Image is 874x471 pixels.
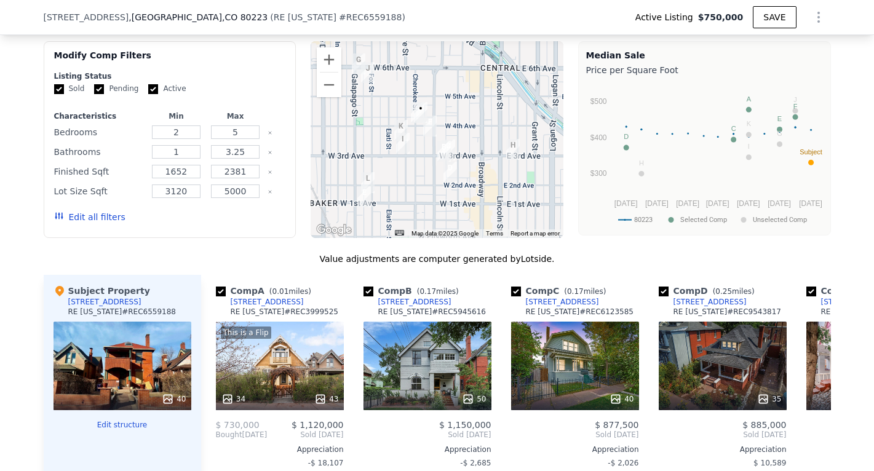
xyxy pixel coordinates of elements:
[800,148,822,156] text: Subject
[364,445,491,454] div: Appreciation
[129,11,268,23] span: , [GEOGRAPHIC_DATA]
[361,172,375,193] div: 131 Fox St
[638,159,643,167] text: H
[314,222,354,238] a: Open this area in Google Maps (opens a new window)
[526,307,634,317] div: RE [US_STATE] # REC6123585
[54,71,286,81] div: Listing Status
[314,222,354,238] img: Google
[54,183,145,200] div: Lot Size Sqft
[216,285,316,297] div: Comp A
[148,84,158,94] input: Active
[680,216,727,224] text: Selected Comp
[659,285,760,297] div: Comp D
[590,133,606,142] text: $400
[54,111,145,121] div: Characteristics
[54,420,191,430] button: Edit structure
[746,120,751,127] text: K
[274,12,336,22] span: RE [US_STATE]
[221,393,245,405] div: 34
[567,287,584,296] span: 0.17
[486,230,503,237] a: Terms (opens in new tab)
[595,420,638,430] span: $ 877,500
[378,297,451,307] div: [STREET_ADDRESS]
[268,130,272,135] button: Clear
[44,253,831,265] div: Value adjustments are computer generated by Lotside .
[54,84,85,94] label: Sold
[68,297,141,307] div: [STREET_ADDRESS]
[460,459,491,467] span: -$ 2,685
[411,230,479,237] span: Map data ©2025 Google
[270,11,405,23] div: ( )
[610,393,634,405] div: 40
[54,285,150,297] div: Subject Property
[510,230,560,237] a: Report a map error
[747,143,749,150] text: I
[162,393,186,405] div: 40
[586,61,823,79] div: Price per Square Foot
[292,420,344,430] span: $ 1,120,000
[412,287,464,296] span: ( miles)
[443,162,457,183] div: 121 W 2nd Ave
[645,199,668,208] text: [DATE]
[54,143,145,160] div: Bathrooms
[705,199,729,208] text: [DATE]
[317,73,341,97] button: Zoom out
[757,393,781,405] div: 35
[209,111,263,121] div: Max
[559,287,611,296] span: ( miles)
[437,141,451,162] div: 130 W 3rd Ave
[378,307,487,317] div: RE [US_STATE] # REC5945616
[396,133,410,154] div: 403 W 3rd Ave
[317,47,341,72] button: Zoom in
[221,327,271,339] div: This is a Flip
[216,430,268,440] div: [DATE]
[54,124,145,141] div: Bedrooms
[352,53,365,74] div: 568 Galapago St
[659,297,747,307] a: [STREET_ADDRESS]
[768,199,791,208] text: [DATE]
[216,297,304,307] a: [STREET_ADDRESS]
[149,111,203,121] div: Min
[442,140,455,160] div: 124 W 3rd Ave
[659,430,787,440] span: Sold [DATE]
[268,170,272,175] button: Clear
[799,199,822,208] text: [DATE]
[673,297,747,307] div: [STREET_ADDRESS]
[506,139,520,160] div: 281 N Sherman St
[419,287,436,296] span: 0.17
[624,133,629,140] text: D
[715,287,732,296] span: 0.25
[708,287,760,296] span: ( miles)
[676,199,699,208] text: [DATE]
[586,79,823,232] svg: A chart.
[222,12,268,22] span: , CO 80223
[634,216,653,224] text: 80223
[216,430,242,440] span: Bought
[511,430,639,440] span: Sold [DATE]
[267,430,343,440] span: Sold [DATE]
[673,307,782,317] div: RE [US_STATE] # REC9543817
[614,199,637,208] text: [DATE]
[635,11,698,23] span: Active Listing
[44,11,129,23] span: [STREET_ADDRESS]
[308,459,344,467] span: -$ 18,107
[793,103,797,110] text: F
[753,6,796,28] button: SAVE
[511,445,639,454] div: Appreciation
[231,297,304,307] div: [STREET_ADDRESS]
[264,287,316,296] span: ( miles)
[94,84,138,94] label: Pending
[339,12,402,22] span: # REC6559188
[777,115,781,122] text: E
[272,287,289,296] span: 0.01
[793,96,797,103] text: J
[753,459,786,467] span: $ 10,589
[54,163,145,180] div: Finished Sqft
[608,459,638,467] span: -$ 2,026
[753,216,807,224] text: Unselected Comp
[511,297,599,307] a: [STREET_ADDRESS]
[268,189,272,194] button: Clear
[54,49,286,71] div: Modify Comp Filters
[590,169,606,178] text: $300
